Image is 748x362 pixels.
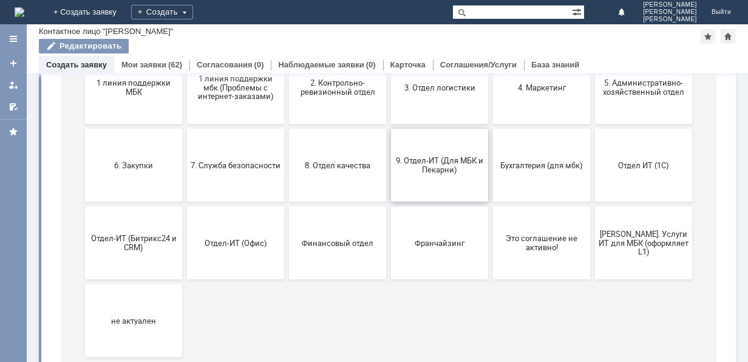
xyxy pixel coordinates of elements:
button: 5. Административно-хозяйственный отдел [544,146,641,219]
span: 1 линия поддержки мбк (Проблемы с интернет-заказами) [140,168,229,196]
span: [PERSON_NAME] [643,16,697,23]
span: Это соглашение не активно! [446,329,535,347]
span: Расширенный поиск [572,5,584,17]
span: 8. Отдел качества [242,255,331,264]
span: 4. Маркетинг [446,177,535,186]
a: Создать заявку [4,53,23,73]
span: Отдел-ИТ (Офис) [140,333,229,342]
span: [PERSON_NAME]. Услуги ИТ для МБК (оформляет L1) [548,324,637,351]
img: logo [15,7,24,17]
a: Мои согласования [4,97,23,117]
span: 3. Отдел логистики [344,177,433,186]
span: 1 линия поддержки МБК [38,173,127,191]
span: 6. Закупки [38,255,127,264]
button: 9. Отдел-ИТ (Для МБК и Пекарни) [340,224,437,296]
a: База знаний [531,60,579,69]
a: Соглашения/Услуги [440,60,517,69]
button: 6. Закупки [34,224,131,296]
header: Выберите тематику заявки [10,121,665,134]
span: [PERSON_NAME] [643,1,697,9]
input: Например, почта или справка [216,54,459,77]
button: 7. Служба безопасности [136,224,233,296]
span: [PERSON_NAME] [643,9,697,16]
div: Контактное лицо "[PERSON_NAME]" [39,27,173,36]
button: Бухгалтерия (для мбк) [442,224,539,296]
span: Бухгалтерия (для мбк) [446,255,535,264]
span: Отдел-ИТ (Битрикс24 и CRM) [38,329,127,347]
div: (0) [366,60,376,69]
button: 3. Отдел логистики [340,146,437,219]
span: 5. Административно-хозяйственный отдел [548,173,637,191]
button: Отдел ИТ (1С) [544,224,641,296]
div: Создать [131,5,193,19]
span: 9. Отдел-ИТ (Для МБК и Пекарни) [344,251,433,269]
button: 1 линия поддержки мбк (Проблемы с интернет-заказами) [136,146,233,219]
a: Создать заявку [46,60,107,69]
a: Мои заявки [121,60,166,69]
button: 1 линия поддержки МБК [34,146,131,219]
a: Согласования [197,60,253,69]
span: 2. Контрольно-ревизионный отдел [242,173,331,191]
button: 2. Контрольно-ревизионный отдел [238,146,335,219]
div: Добавить в избранное [701,29,715,44]
span: Отдел ИТ (1С) [548,255,637,264]
label: Воспользуйтесь поиском [216,30,459,42]
a: Наблюдаемые заявки [278,60,364,69]
div: Сделать домашней страницей [721,29,735,44]
a: Мои заявки [4,75,23,95]
span: Финансовый отдел [242,333,331,342]
button: 4. Маркетинг [442,146,539,219]
span: Франчайзинг [344,333,433,342]
div: (0) [254,60,264,69]
a: Перейти на домашнюю страницу [15,7,24,17]
a: Карточка [390,60,426,69]
div: (62) [168,60,182,69]
button: 8. Отдел качества [238,224,335,296]
span: 7. Служба безопасности [140,255,229,264]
